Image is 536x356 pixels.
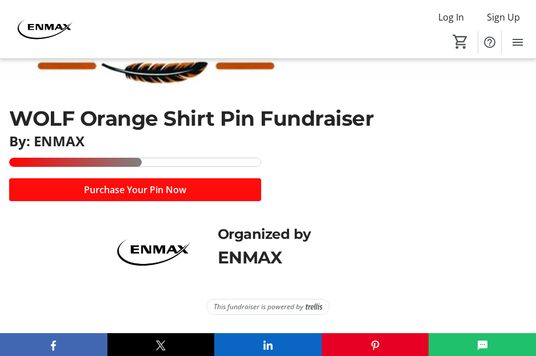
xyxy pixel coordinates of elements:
span: Sign Up [487,10,520,24]
button: SMS [429,333,536,356]
img: ENMAX logo [103,224,203,281]
div: Organized by [218,224,433,245]
button: Pinterest [322,333,429,356]
button: X [107,333,215,356]
span: Purchase Your Pin Now [84,183,186,197]
button: Cart [450,31,471,52]
img: Trellis Logo [306,303,322,311]
img: ENMAX 's Logo [7,8,83,51]
div: 52.5% of fundraising goal reached [9,158,261,167]
span: Log In [438,10,464,24]
button: Log In [429,8,473,26]
div: ENMAX [218,245,433,270]
span: WOLF Orange Shirt Pin Fundraiser [9,106,374,131]
button: LinkedIn [214,333,322,356]
span: This fundraiser is powered by [214,302,303,312]
button: Sign Up [478,8,529,26]
button: Help [478,31,501,54]
button: Purchase Your Pin Now [9,178,261,201]
button: Menu [506,31,529,54]
p: By: ENMAX [9,134,527,149]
